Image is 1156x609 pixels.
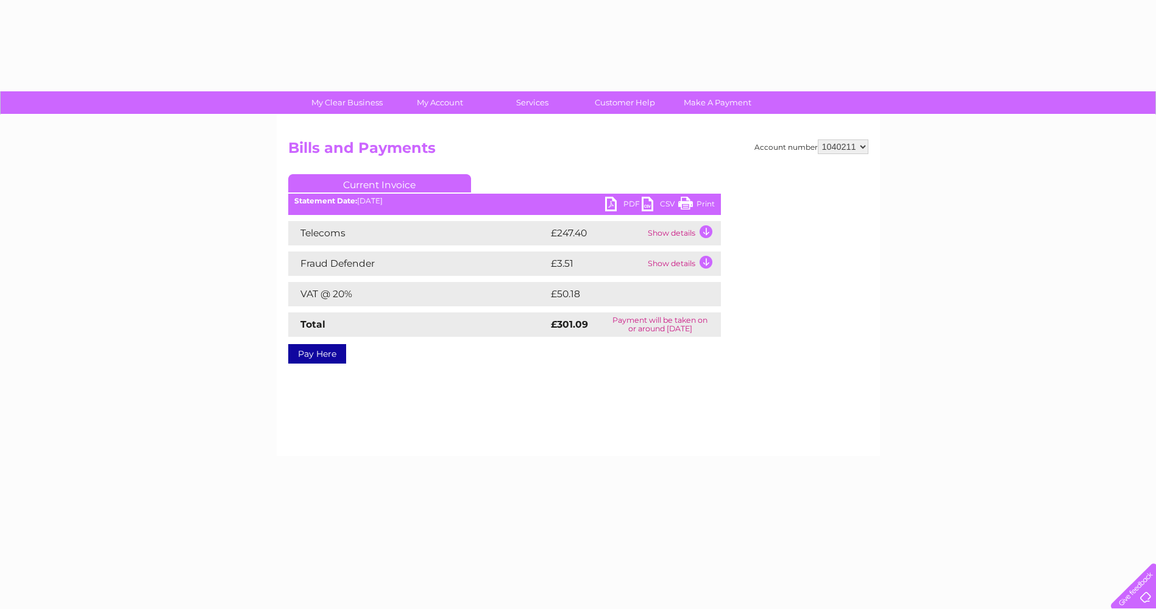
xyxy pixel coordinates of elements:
[678,197,715,214] a: Print
[288,221,548,245] td: Telecoms
[548,282,695,306] td: £50.18
[605,197,642,214] a: PDF
[288,252,548,276] td: Fraud Defender
[288,282,548,306] td: VAT @ 20%
[754,139,868,154] div: Account number
[575,91,675,114] a: Customer Help
[288,197,721,205] div: [DATE]
[600,312,721,337] td: Payment will be taken on or around [DATE]
[288,139,868,163] h2: Bills and Payments
[548,221,645,245] td: £247.40
[645,221,721,245] td: Show details
[389,91,490,114] a: My Account
[548,252,645,276] td: £3.51
[482,91,583,114] a: Services
[288,174,471,192] a: Current Invoice
[297,91,397,114] a: My Clear Business
[667,91,768,114] a: Make A Payment
[300,319,325,330] strong: Total
[551,319,588,330] strong: £301.09
[288,344,346,364] a: Pay Here
[645,252,721,276] td: Show details
[294,196,357,205] b: Statement Date:
[642,197,678,214] a: CSV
